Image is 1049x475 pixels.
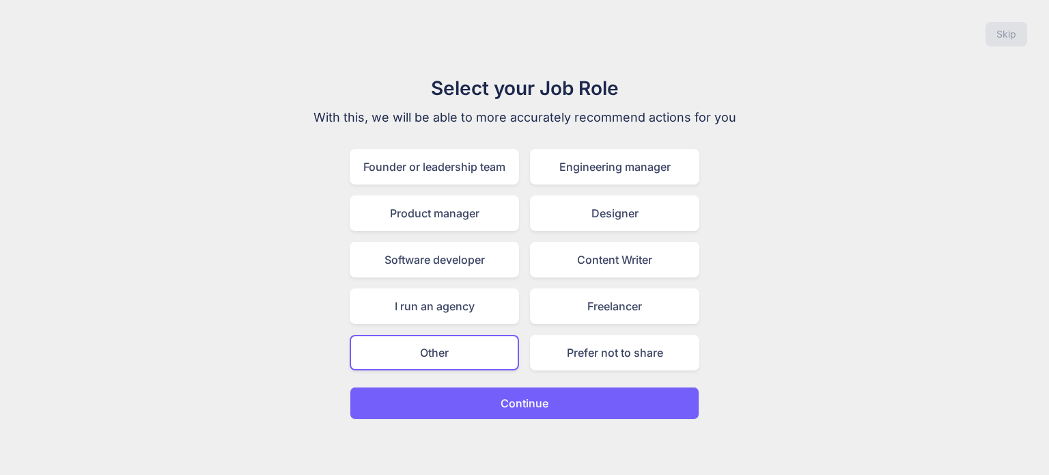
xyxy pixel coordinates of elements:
[350,149,519,185] div: Founder or leadership team
[295,74,754,103] h1: Select your Job Role
[350,387,699,420] button: Continue
[530,242,699,277] div: Content Writer
[350,195,519,231] div: Product manager
[985,22,1027,46] button: Skip
[530,195,699,231] div: Designer
[530,149,699,185] div: Engineering manager
[530,335,699,370] div: Prefer not to share
[530,288,699,324] div: Freelancer
[501,395,548,411] p: Continue
[350,335,519,370] div: Other
[350,242,519,277] div: Software developer
[295,108,754,127] p: With this, we will be able to more accurately recommend actions for you
[350,288,519,324] div: I run an agency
